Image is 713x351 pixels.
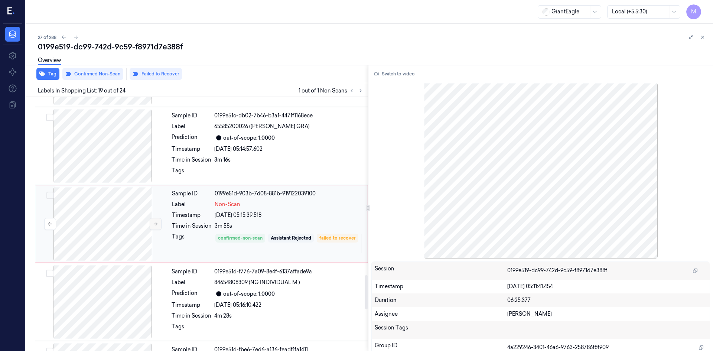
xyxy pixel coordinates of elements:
[507,283,707,290] div: [DATE] 05:11:41.454
[214,112,364,120] div: 0199e51c-db02-7b46-b3a1-4471f1168ece
[223,134,275,142] div: out-of-scope: 1.0000
[215,222,363,230] div: 3m 58s
[214,268,364,276] div: 0199e51d-f776-7a09-8e4f-6137affade9a
[172,123,211,130] div: Label
[172,133,211,142] div: Prediction
[214,279,300,286] span: 84654808309 (NG INDIVIDUAL M )
[172,190,212,198] div: Sample ID
[218,235,263,241] div: confirmed-non-scan
[507,310,707,318] div: [PERSON_NAME]
[172,233,212,254] div: Tags
[214,312,364,320] div: 4m 28s
[215,190,363,198] div: 0199e51d-903b-7d08-881b-919122039100
[172,289,211,298] div: Prediction
[271,235,311,241] div: Assistant Rejected
[375,310,508,318] div: Assignee
[686,4,701,19] button: M
[223,290,275,298] div: out-of-scope: 1.0000
[214,301,364,309] div: [DATE] 05:16:10.422
[172,156,211,164] div: Time in Session
[215,201,240,208] span: Non-Scan
[375,283,508,290] div: Timestamp
[214,156,364,164] div: 3m 16s
[507,267,607,274] span: 0199e519-dc99-742d-9c59-f8971d7e388f
[214,123,310,130] span: 65585200026 ([PERSON_NAME] GRA)
[319,235,356,241] div: failed to recover
[38,87,126,95] span: Labels In Shopping List: 19 out of 24
[46,270,53,277] button: Select row
[214,145,364,153] div: [DATE] 05:14:57.602
[172,145,211,153] div: Timestamp
[38,56,61,65] a: Overview
[172,312,211,320] div: Time in Session
[215,211,363,219] div: [DATE] 05:15:39.518
[62,68,123,80] button: Confirmed Non-Scan
[172,323,211,335] div: Tags
[507,296,707,304] div: 06:25.377
[46,114,53,121] button: Select row
[36,68,59,80] button: Tag
[46,192,54,199] button: Select row
[375,324,508,336] div: Session Tags
[375,296,508,304] div: Duration
[172,201,212,208] div: Label
[38,42,707,52] div: 0199e519-dc99-742d-9c59-f8971d7e388f
[172,301,211,309] div: Timestamp
[172,279,211,286] div: Label
[299,86,365,95] span: 1 out of 1 Non Scans
[172,167,211,179] div: Tags
[172,211,212,219] div: Timestamp
[375,265,508,277] div: Session
[130,68,182,80] button: Failed to Recover
[371,68,418,80] button: Switch to video
[172,268,211,276] div: Sample ID
[172,222,212,230] div: Time in Session
[38,34,56,40] span: 27 of 288
[172,112,211,120] div: Sample ID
